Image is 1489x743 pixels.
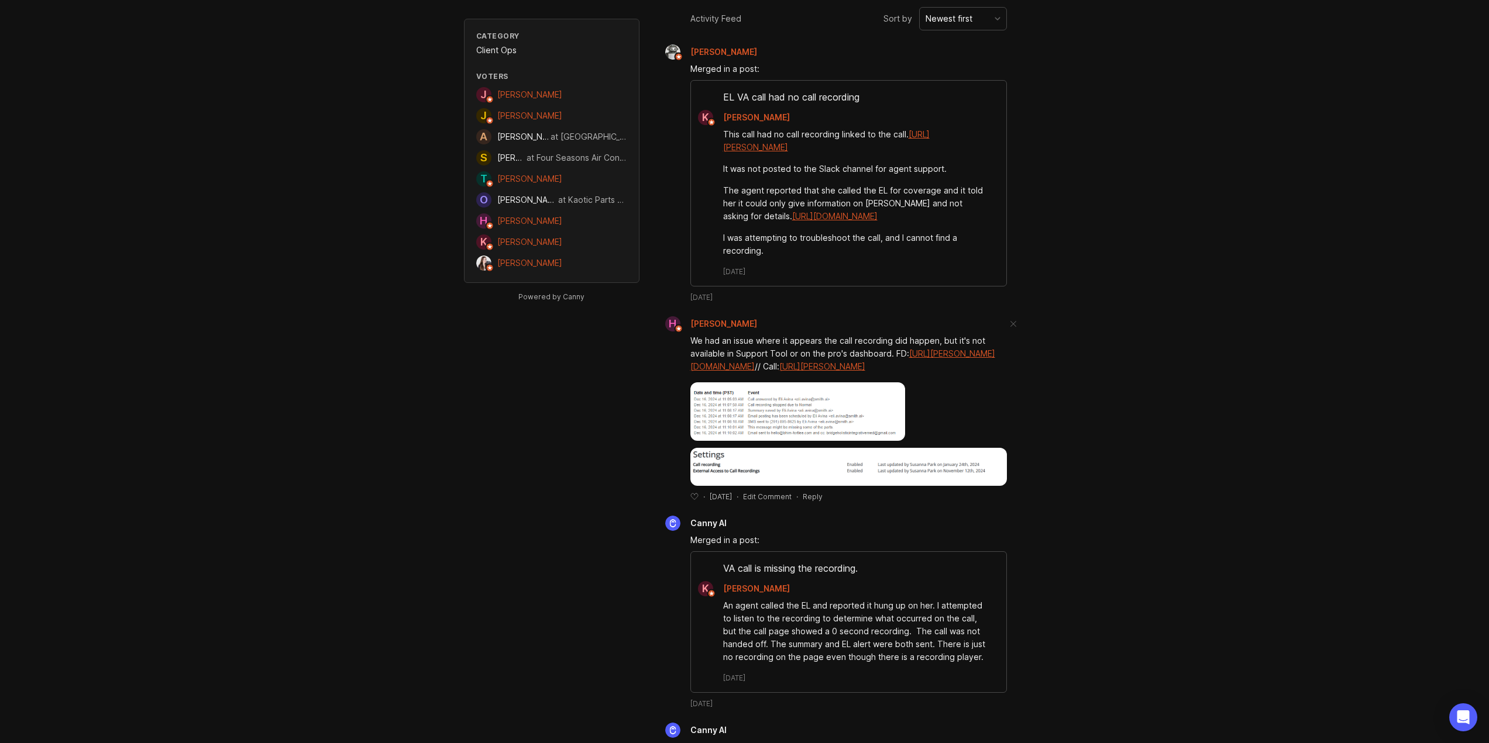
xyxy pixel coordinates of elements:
div: VA call is missing the recording. [691,561,1006,581]
div: T [476,171,491,186]
img: Kelsey Fisher [476,255,491,271]
div: Edit Comment [743,492,792,502]
img: member badge [485,243,494,251]
div: It was not posted to the Slack channel for agent support. [723,163,988,175]
span: [PERSON_NAME] [723,583,790,593]
span: [PERSON_NAME] [497,237,562,247]
div: Client Ops [476,44,627,57]
img: member badge [674,53,683,61]
a: K[PERSON_NAME] [476,234,562,250]
time: [DATE] [723,673,745,683]
span: [PERSON_NAME] [497,89,562,99]
img: member badge [707,589,716,597]
span: [PERSON_NAME] [723,112,790,122]
a: K[PERSON_NAME] [691,110,799,125]
time: [DATE] [690,292,713,302]
img: member badge [674,324,683,333]
span: [PERSON_NAME] [497,110,562,120]
span: Canny AI [690,725,727,735]
div: J [476,87,491,102]
div: We had an issue where it appears the call recording did happen, but it's not available in Support... [690,334,1007,373]
div: Activity Feed [690,12,741,25]
img: Canny AI [665,723,680,738]
time: [DATE] [690,699,713,709]
div: J [476,108,491,123]
img: Canny AI [665,516,680,531]
img: member badge [485,116,494,125]
div: I was attempting to troubleshoot the call, and I cannot find a recording. [723,231,988,257]
a: A[PERSON_NAME]at [GEOGRAPHIC_DATA] [476,129,627,144]
a: [URL][DOMAIN_NAME] [792,211,878,221]
div: A [476,129,491,144]
img: https://canny-assets.io/images/83eb369572a773a513e0f870af63543b.png [690,448,1007,486]
div: · [796,492,798,502]
time: [DATE] [710,492,732,501]
img: member badge [485,179,494,188]
div: Merged in a post: [690,534,1007,547]
div: This call had no call recording linked to the call. [723,128,988,154]
a: [URL][PERSON_NAME] [779,361,865,371]
a: T[PERSON_NAME] [476,171,562,186]
span: Canny AI [690,518,727,528]
div: Merged in a post: [690,63,1007,75]
div: Newest first [926,12,972,25]
img: Justin Maxwell [665,44,680,60]
div: K [698,110,713,125]
div: Voters [476,71,627,81]
div: The agent reported that she called the EL for coverage and it told her it could only give informa... [723,184,988,223]
a: J[PERSON_NAME] [476,108,562,123]
a: Kelsey Fisher[PERSON_NAME] [476,255,562,271]
div: H [476,213,491,229]
a: Powered by Canny [517,290,586,303]
img: member badge [707,118,716,127]
span: [PERSON_NAME] [497,216,562,226]
a: J[PERSON_NAME] [476,87,562,102]
a: K[PERSON_NAME] [691,581,799,596]
a: Justin Maxwell[PERSON_NAME] [658,44,766,60]
img: member badge [485,95,494,104]
time: [DATE] [723,267,745,277]
span: [PERSON_NAME] [497,153,562,163]
img: member badge [485,264,494,272]
img: member badge [485,222,494,230]
div: An agent called the EL and reported it hung up on her. I attempted to listen to the recording to ... [723,599,988,663]
span: [PERSON_NAME] [690,47,757,57]
div: at Four Seasons Air Conditioning, Heating & Refrigeration [527,151,627,164]
span: [PERSON_NAME] [497,258,562,268]
div: at Kaotic Parts LLC [558,193,627,206]
div: Category [476,31,627,41]
div: O [476,192,491,208]
span: Sort by [883,12,912,25]
div: · [737,492,738,502]
a: H[PERSON_NAME] [658,316,757,331]
div: EL VA call had no call recording [691,90,1006,110]
div: H [665,316,680,331]
div: Reply [803,492,823,502]
a: H[PERSON_NAME] [476,213,562,229]
div: S [476,150,491,165]
div: K [698,581,713,596]
span: [PERSON_NAME] [497,132,562,141]
div: K [476,234,491,250]
img: https://canny-assets.io/images/fd02889fc62e2e7a9bfa7b7d251859cc.png [690,382,905,441]
div: Open Intercom Messenger [1449,703,1477,731]
a: S[PERSON_NAME]at Four Seasons Air Conditioning, Heating & Refrigeration [476,150,627,165]
div: · [703,492,705,502]
span: [PERSON_NAME] [497,174,562,184]
div: at [GEOGRAPHIC_DATA] [551,130,627,143]
span: [PERSON_NAME] [690,319,757,329]
a: O[PERSON_NAME]at Kaotic Parts LLC [476,192,627,208]
span: [PERSON_NAME] [497,195,562,205]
